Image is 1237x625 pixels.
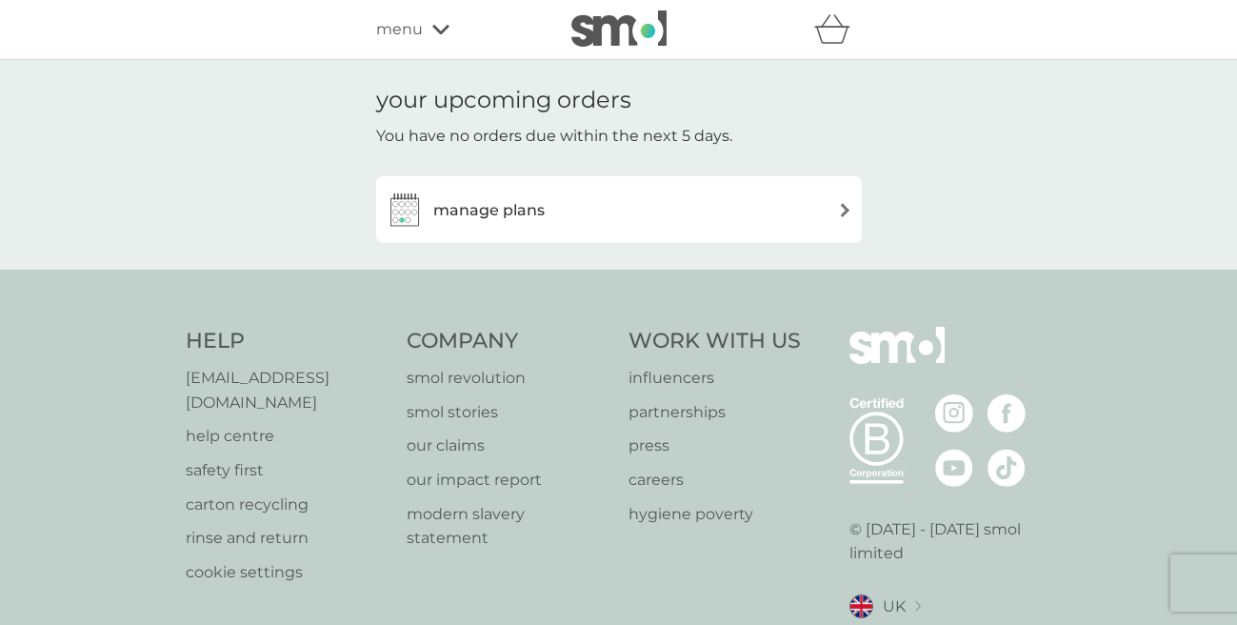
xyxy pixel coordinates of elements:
a: help centre [186,424,389,449]
img: select a new location [915,601,921,612]
a: cookie settings [186,560,389,585]
a: safety first [186,458,389,483]
img: arrow right [838,203,852,217]
img: visit the smol Facebook page [988,394,1026,433]
a: press [628,433,801,458]
h4: Help [186,327,389,356]
p: You have no orders due within the next 5 days. [376,124,732,149]
span: UK [883,595,906,619]
a: partnerships [628,400,801,425]
img: smol [571,10,667,47]
a: carton recycling [186,493,389,517]
a: our impact report [407,468,609,493]
p: © [DATE] - [DATE] smol limited [849,517,1052,566]
a: modern slavery statement [407,502,609,551]
a: our claims [407,433,609,458]
h1: your upcoming orders [376,87,631,114]
a: influencers [628,366,801,391]
a: careers [628,468,801,493]
a: [EMAIL_ADDRESS][DOMAIN_NAME] [186,366,389,414]
img: visit the smol Instagram page [935,394,973,433]
h4: Company [407,327,609,356]
h4: Work With Us [628,327,801,356]
div: basket [814,10,862,49]
a: hygiene poverty [628,502,801,527]
img: visit the smol Tiktok page [988,449,1026,487]
a: smol revolution [407,366,609,391]
h3: manage plans [433,198,545,223]
a: smol stories [407,400,609,425]
span: menu [376,17,423,42]
img: UK flag [849,595,873,618]
img: smol [849,327,945,392]
img: visit the smol Youtube page [935,449,973,487]
a: rinse and return [186,526,389,551]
